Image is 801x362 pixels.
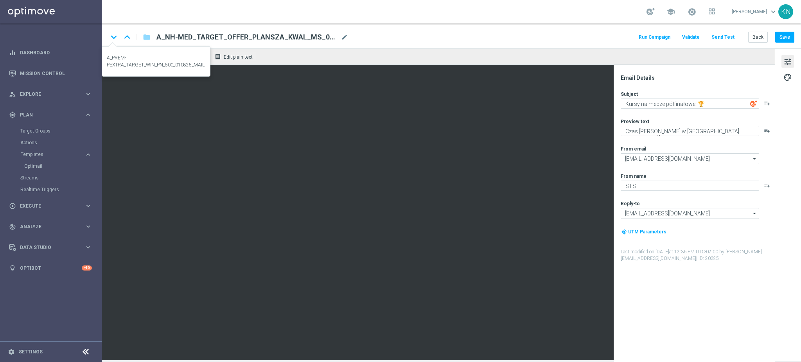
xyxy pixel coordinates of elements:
input: Select [621,153,759,164]
i: keyboard_arrow_right [84,111,92,118]
a: Settings [19,349,43,354]
div: Email Details [621,74,774,81]
i: keyboard_arrow_right [84,244,92,251]
div: Realtime Triggers [20,184,101,195]
div: Target Groups [20,125,101,137]
button: remove_red_eye Preview [125,52,156,62]
span: UTM Parameters [628,229,666,235]
i: my_location [621,229,627,235]
label: From email [621,146,646,152]
i: keyboard_arrow_right [84,202,92,210]
button: Validate [681,32,701,43]
a: Realtime Triggers [20,186,81,193]
span: keyboard_arrow_down [769,7,778,16]
span: Plan [20,113,84,117]
i: play_circle_outline [9,203,16,210]
a: Optimail [24,163,81,169]
div: Streams [20,172,101,184]
label: Preview text [621,118,649,125]
div: Actions [20,137,101,149]
div: Optibot [9,258,92,278]
button: playlist_add [764,100,770,106]
button: palette [781,71,794,83]
button: Send Test [710,32,736,43]
button: playlist_add [764,182,770,188]
span: Validate [682,34,700,40]
span: Convert to HTML [171,54,206,60]
button: person_search Explore keyboard_arrow_right [9,91,92,97]
a: Dashboard [20,42,92,63]
button: tune [781,55,794,68]
button: playlist_add [764,127,770,134]
button: track_changes Analyze keyboard_arrow_right [9,224,92,230]
span: Analyze [20,224,84,229]
i: settings [8,348,15,355]
span: code [162,54,168,60]
div: KN [778,4,793,19]
span: tune [783,57,792,67]
a: Mission Control [20,63,92,84]
button: gps_fixed Plan keyboard_arrow_right [9,112,92,118]
button: code Convert to HTML [160,52,210,62]
button: Back [748,32,768,43]
button: Run Campaign [638,32,672,43]
a: Streams [20,175,81,181]
i: keyboard_arrow_right [84,90,92,98]
div: Templates [21,152,84,157]
i: receipt [215,54,221,60]
div: Mission Control [9,63,92,84]
i: keyboard_arrow_right [84,151,92,158]
button: Mission Control [9,70,92,77]
i: equalizer [9,49,16,56]
span: Preview [136,54,153,60]
label: Subject [621,91,638,97]
span: Edit plain text [224,54,253,60]
label: From name [621,173,647,179]
span: Explore [20,92,84,97]
button: Templates keyboard_arrow_right [20,151,92,158]
a: Optibot [20,258,82,278]
i: keyboard_arrow_up [121,31,133,43]
button: Data Studio keyboard_arrow_right [9,244,92,251]
button: lightbulb Optibot +10 [9,265,92,271]
span: school [666,7,675,16]
i: keyboard_arrow_right [84,223,92,230]
i: lightbulb [9,265,16,272]
div: Execute [9,203,84,210]
button: folder [142,31,151,43]
button: play_circle_outline Execute keyboard_arrow_right [9,203,92,209]
button: receipt Edit plain text [213,52,256,62]
span: Execute [20,204,84,208]
span: A_NH-MED_TARGET_OFFER_PLANSZA_KWAL_MS_050925(1) [156,32,338,42]
i: keyboard_arrow_down [108,31,120,43]
span: Templates [21,152,77,157]
i: track_changes [9,223,16,230]
button: Save [775,32,794,43]
div: +10 [82,265,92,271]
label: Last modified on [DATE] at 12:36 PM UTC-02:00 by [PERSON_NAME][EMAIL_ADDRESS][DOMAIN_NAME] [621,249,774,262]
div: Explore [9,91,84,98]
button: my_location UTM Parameters [621,228,667,236]
img: optiGenie.svg [750,100,757,107]
div: Dashboard [9,42,92,63]
span: mode_edit [341,34,348,41]
i: arrow_drop_down [751,154,759,164]
i: arrow_drop_down [751,208,759,219]
div: Data Studio [9,244,84,251]
button: equalizer Dashboard [9,50,92,56]
span: Data Studio [20,245,84,250]
a: Target Groups [20,128,81,134]
span: | ID: 20325 [696,256,719,261]
div: Analyze [9,223,84,230]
